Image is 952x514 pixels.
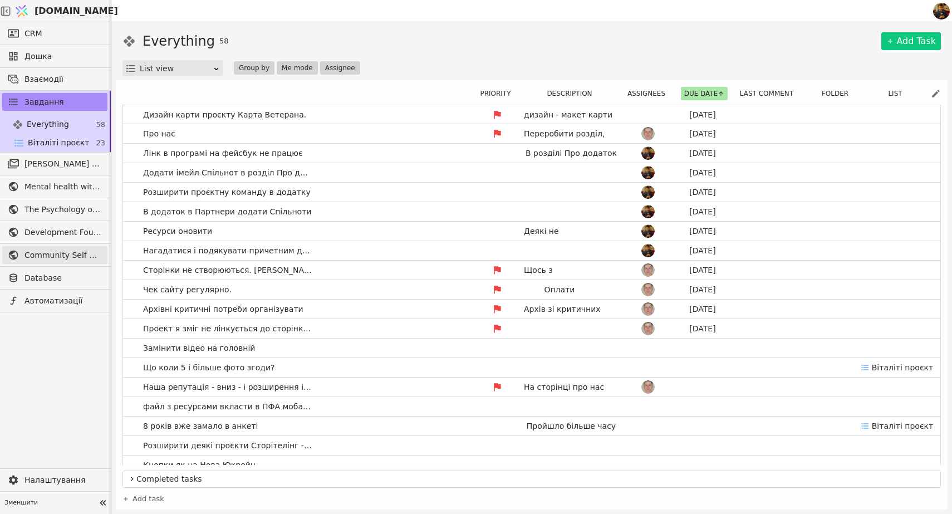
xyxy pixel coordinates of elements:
[2,178,107,195] a: Mental health without prejudice project
[24,474,102,486] span: Налаштування
[140,61,213,76] div: List view
[737,87,803,100] button: Last comment
[139,165,317,181] span: Додати імейл Спільнот в розділ Про додаток
[143,31,215,51] h1: Everything
[2,155,107,173] a: [PERSON_NAME] розсилки
[123,397,940,416] a: файл з ресурсами вкласти в ПФА мобайл і на сайт там де про продукт
[123,183,940,202] a: Розширити проєктну команду в додаткуvi[DATE]
[524,109,619,133] p: дизайн - макет карти є в спідльній папці
[678,245,728,257] div: [DATE]
[139,301,308,317] span: Архівні критичні потреби організувати
[13,1,30,22] img: Logo
[234,61,274,75] button: Group by
[139,223,217,239] span: Ресурси оновити
[136,473,936,485] span: Completed tasks
[641,127,655,140] img: Ро
[123,436,940,455] a: Розширити деякі проєкти Сторітелінг - збоку публікації присвячені цьому проєкту
[24,295,102,307] span: Автоматизації
[526,87,620,100] div: Description
[139,438,317,454] span: Розширити деякі проєкти Сторітелінг - збоку публікації присвячені цьому проєкту
[678,323,728,335] div: [DATE]
[678,128,728,140] div: [DATE]
[139,262,317,278] span: Сторінки не створюються. [PERSON_NAME] створюєтсья а українська ні
[527,420,616,432] p: Пройшло більше часу
[133,493,164,505] span: Add task
[139,418,262,434] span: 8 років вже замало в анкеті
[524,303,619,385] p: Архів зі критичних зборів - або відзначити що вони завершені + фото. Плюс підлінкувати новини по ...
[139,145,307,161] span: Лінк в програмі на фейсбук не працює
[24,96,64,108] span: Завдання
[2,200,107,218] a: The Psychology of War
[11,1,111,22] a: [DOMAIN_NAME]
[139,321,317,337] span: Проект я зміг не лінкується до сторінки своєї.
[24,158,102,170] span: [PERSON_NAME] розсилки
[641,322,655,335] img: Ро
[24,74,102,85] span: Взаємодії
[641,283,655,296] img: Ро
[524,226,619,249] p: Деякі не відкриваються
[2,246,107,264] a: Community Self Help
[544,284,598,296] p: Оплати
[123,241,940,260] a: Нагадатися і подякувати причетним до додатку в [GEOGRAPHIC_DATA]vi[DATE]
[123,222,940,241] a: Ресурси оновитиДеякі не відкриваютьсяvi[DATE]
[96,138,105,149] span: 23
[139,457,260,473] span: Кнопки як на Нова Юкрейн
[678,303,728,315] div: [DATE]
[123,202,940,221] a: В додаток в Партнери додати Спільнотиvi[DATE]
[139,243,317,259] span: Нагадатися і подякувати причетним до додатку в [GEOGRAPHIC_DATA]
[2,25,107,42] a: CRM
[681,87,728,100] button: Due date
[811,87,866,100] div: Folder
[139,126,205,142] span: Про нас
[678,148,728,159] div: [DATE]
[641,205,655,218] img: vi
[24,51,102,62] span: Дошка
[4,498,95,508] span: Зменшити
[139,399,317,415] span: файл з ресурсами вкласти в ПФА мобайл і на сайт там де про продукт
[679,87,729,100] div: Due date
[123,280,940,299] a: Чек сайту регулярно.ОплатиРо[DATE]
[524,265,619,288] p: Щось з автоматизацією
[139,340,259,356] span: Замінити відео на головній
[2,70,107,88] a: Взаємодії
[320,61,360,75] button: Assignee
[24,28,42,40] span: CRM
[24,204,102,216] span: The Psychology of War
[526,148,617,159] p: В розділі Про додаток
[24,272,102,284] span: Database
[28,137,89,149] span: Віталіті проєкт
[641,263,655,277] img: Ро
[625,87,675,100] div: Assignees
[123,319,940,338] a: Проект я зміг не лінкується до сторінки своєї.Ро[DATE]
[123,456,940,474] a: Кнопки як на Нова Юкрейн
[543,87,602,100] button: Description
[2,292,107,310] a: Автоматизації
[139,107,311,123] span: Дизайн карти проєкту Карта Ветерана.
[524,381,619,417] p: На сторінці про нас Розширити блок про документи.
[123,105,940,124] a: Дизайн карти проєкту Карта Ветерана.дизайн - макет карти є в спідльній папці[DATE]
[734,87,806,100] div: Last comment
[524,128,619,151] p: Переробити розділ, створити структуру
[678,167,728,179] div: [DATE]
[96,119,105,130] span: 58
[641,185,655,199] img: vi
[871,87,926,100] div: List
[2,471,107,489] a: Налаштування
[123,144,940,163] a: Лінк в програмі на фейсбук не працюєВ розділі Про додатокvi[DATE]
[2,269,107,287] a: Database
[139,282,236,298] span: Чек сайту регулярно.
[641,166,655,179] img: vi
[641,244,655,257] img: vi
[881,32,941,50] a: Add Task
[2,93,107,111] a: Завдання
[123,378,940,396] a: Наша репутація - вниз - і розширення і сторінку про нас де цілий блок з документами.На сторінці п...
[2,223,107,241] a: Development Foundation
[641,302,655,316] img: Ро
[641,146,655,160] img: vi
[477,87,521,100] button: Priority
[678,284,728,296] div: [DATE]
[123,358,940,377] a: Що коли 5 і більше фото згоди?Віталіті проєкт
[123,300,940,319] a: Архівні критичні потреби організуватиАрхів зі критичних зборів - або відзначити що вони завершені...
[624,87,675,100] button: Assignees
